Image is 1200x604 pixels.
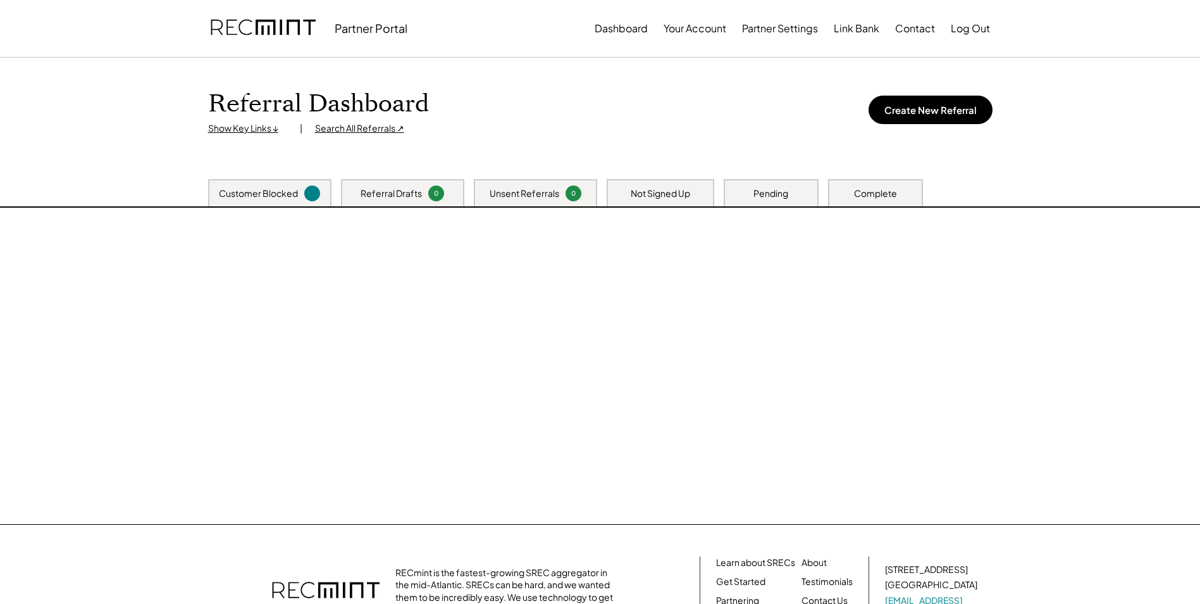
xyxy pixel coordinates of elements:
[885,563,968,576] div: [STREET_ADDRESS]
[631,187,690,200] div: Not Signed Up
[300,122,302,135] div: |
[361,187,422,200] div: Referral Drafts
[716,557,795,569] a: Learn about SRECs
[869,96,993,124] button: Create New Referral
[208,122,287,135] div: Show Key Links ↓
[834,16,879,41] button: Link Bank
[664,16,726,41] button: Your Account
[951,16,990,41] button: Log Out
[854,187,897,200] div: Complete
[801,576,853,588] a: Testimonials
[219,187,298,200] div: Customer Blocked
[895,16,935,41] button: Contact
[567,189,579,198] div: 0
[595,16,648,41] button: Dashboard
[716,576,765,588] a: Get Started
[742,16,818,41] button: Partner Settings
[885,579,977,591] div: [GEOGRAPHIC_DATA]
[490,187,559,200] div: Unsent Referrals
[753,187,788,200] div: Pending
[335,21,407,35] div: Partner Portal
[801,557,827,569] a: About
[208,89,429,119] h1: Referral Dashboard
[430,189,442,198] div: 0
[315,122,404,135] div: Search All Referrals ↗
[211,7,316,50] img: recmint-logotype%403x.png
